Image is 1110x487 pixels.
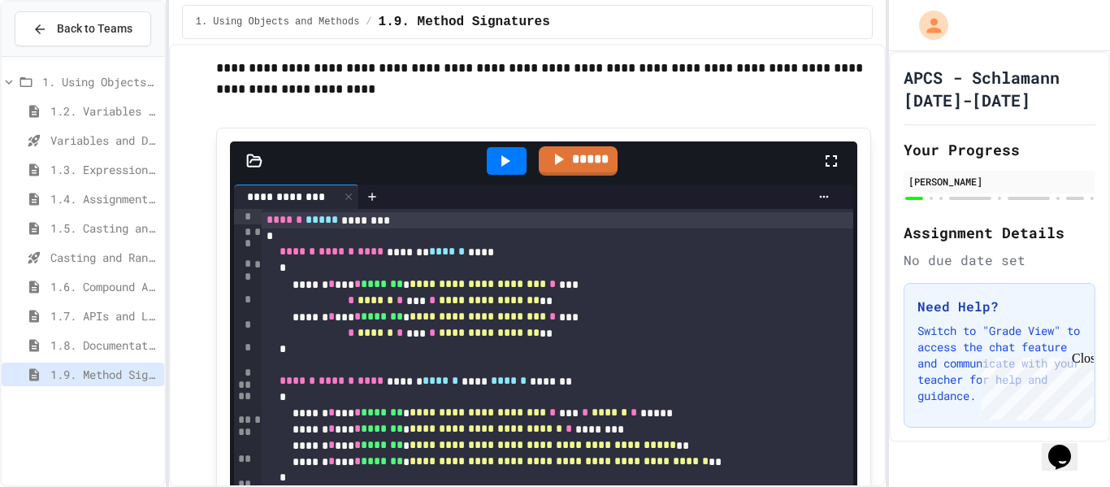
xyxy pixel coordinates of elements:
span: 1. Using Objects and Methods [42,73,158,90]
div: No due date set [904,250,1095,270]
span: 1.8. Documentation with Comments and Preconditions [50,337,158,354]
button: Back to Teams [15,11,151,46]
span: 1.9. Method Signatures [379,12,550,32]
span: 1.5. Casting and Ranges of Values [50,220,158,237]
span: Casting and Ranges of variables - Quiz [50,249,158,266]
span: 1.9. Method Signatures [50,366,158,383]
h2: Assignment Details [904,221,1095,244]
iframe: chat widget [975,351,1094,420]
span: 1.6. Compound Assignment Operators [50,278,158,295]
span: 1.4. Assignment and Input [50,190,158,207]
span: / [366,15,371,28]
h2: Your Progress [904,138,1095,161]
h3: Need Help? [917,297,1082,316]
h1: APCS - Schlamann [DATE]-[DATE] [904,66,1095,111]
div: My Account [902,7,952,44]
span: 1.3. Expressions and Output [New] [50,161,158,178]
span: 1. Using Objects and Methods [196,15,360,28]
span: Back to Teams [57,20,132,37]
div: Chat with us now!Close [7,7,112,103]
iframe: chat widget [1042,422,1094,471]
div: [PERSON_NAME] [908,174,1090,189]
span: 1.2. Variables and Data Types [50,102,158,120]
span: Variables and Data Types - Quiz [50,132,158,149]
p: Switch to "Grade View" to access the chat feature and communicate with your teacher for help and ... [917,323,1082,404]
span: 1.7. APIs and Libraries [50,307,158,324]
